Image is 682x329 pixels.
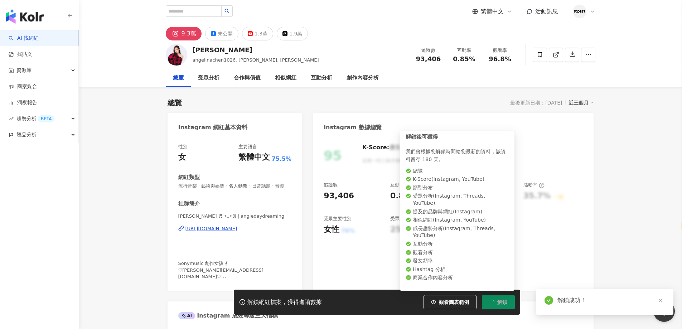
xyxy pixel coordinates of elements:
div: 9.3萬 [182,29,196,39]
div: 相似網紅 [275,74,296,82]
div: 受眾主要年齡 [390,216,418,222]
div: 網紅類型 [178,174,200,181]
div: 受眾分析 [198,74,219,82]
span: close [658,298,663,303]
span: angelinachen1026, [PERSON_NAME], [PERSON_NAME] [193,57,319,63]
img: KOL Avatar [166,44,187,66]
div: 互動率 [390,182,411,188]
a: searchAI 找網紅 [9,35,39,42]
span: rise [9,116,14,121]
button: 1.3萬 [242,27,273,40]
button: 9.3萬 [166,27,202,40]
img: %E7%A4%BE%E7%BE%A4%E7%94%A8LOGO.png [573,5,586,18]
div: 0.85% [390,190,417,202]
div: 女性 [324,224,339,235]
div: Instagram 網紅基本資料 [178,124,248,131]
button: 觀看圖表範例 [424,295,477,309]
span: 流行音樂 · 藝術與娛樂 · 名人動態 · 日常話題 · 音樂 [178,183,292,189]
div: Instagram 數據總覽 [324,124,382,131]
div: 解鎖成功！ [557,296,665,305]
span: 趨勢分析 [16,111,54,127]
div: Instagram 成效等級三大指標 [178,312,278,320]
span: 活動訊息 [535,8,558,15]
div: 性別 [178,144,188,150]
div: 追蹤數 [415,47,442,54]
div: 1.9萬 [289,29,302,39]
div: 商業合作內容覆蓋比例 [457,216,503,222]
span: 解鎖 [497,299,507,305]
div: 主要語言 [238,144,257,150]
span: 75.5% [272,155,292,163]
button: 未公開 [205,27,238,40]
div: 互動率 [451,47,478,54]
div: 追蹤數 [324,182,338,188]
div: 1.3萬 [255,29,267,39]
div: 觀看率 [487,47,514,54]
div: 觀看率 [457,182,478,188]
div: 漲粉率 [523,182,545,188]
div: 解鎖網紅檔案，獲得進階數據 [247,299,322,306]
span: 0.85% [453,55,475,63]
div: [URL][DOMAIN_NAME] [185,226,237,232]
span: 競品分析 [16,127,37,143]
span: 觀看圖表範例 [439,299,469,305]
div: AI [178,312,195,319]
a: 商案媒合 [9,83,37,90]
div: 近三個月 [569,98,594,107]
div: 合作與價值 [234,74,261,82]
span: Sonymusic 創作女孩 𝄞 ♡[PERSON_NAME][EMAIL_ADDRESS][DOMAIN_NAME]♡ 1st Album焦糖眼 Caramel Eyes 💿 [178,261,263,286]
span: 繁體中文 [481,8,504,15]
div: 93,406 [324,190,354,202]
div: 社群簡介 [178,200,200,208]
div: 創作內容分析 [347,74,379,82]
span: search [224,9,229,14]
div: BETA [38,115,54,122]
a: [URL][DOMAIN_NAME] [178,226,292,232]
div: 未公開 [218,29,233,39]
img: logo [6,9,44,24]
span: check-circle [545,296,553,305]
div: 總覽 [168,98,182,108]
div: 女 [178,152,186,163]
div: K-Score : [362,144,408,151]
span: loading [489,299,494,305]
span: [PERSON_NAME] ♬ •ᴗ•ꕤ | angiedaydreaming [178,213,292,219]
span: 資源庫 [16,62,32,78]
a: 洞察報告 [9,99,37,106]
div: [PERSON_NAME] [193,45,319,54]
div: 繁體中文 [238,152,270,163]
span: 93,406 [416,55,441,63]
span: 96.8% [489,55,511,63]
div: 總覽 [173,74,184,82]
div: 最後更新日期：[DATE] [510,100,562,106]
button: 解鎖 [482,295,515,309]
button: 1.9萬 [277,27,308,40]
div: 互動分析 [311,74,332,82]
a: 找貼文 [9,51,32,58]
div: 受眾主要性別 [324,216,352,222]
div: 96.8% [457,190,484,202]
